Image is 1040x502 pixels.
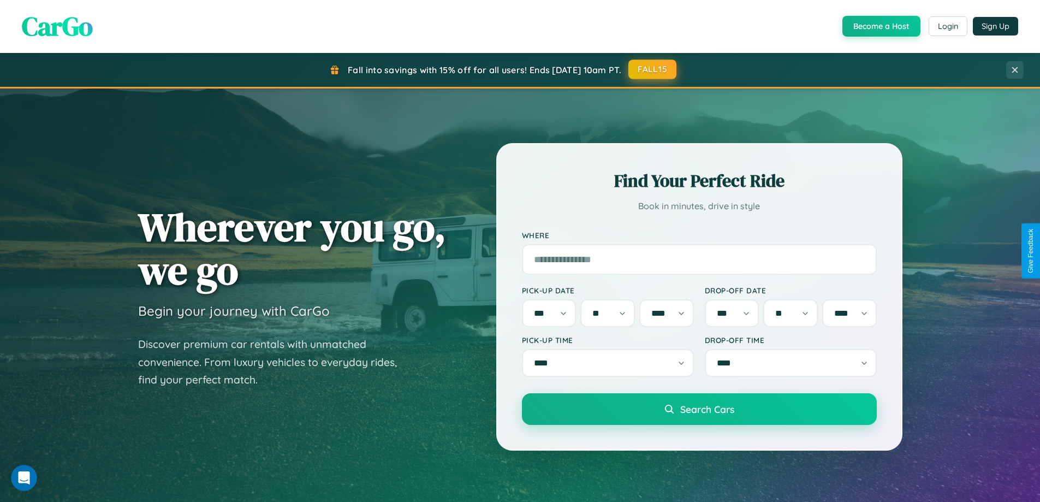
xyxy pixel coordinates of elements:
h1: Wherever you go, we go [138,205,446,292]
h2: Find Your Perfect Ride [522,169,877,193]
label: Drop-off Time [705,335,877,345]
h3: Begin your journey with CarGo [138,303,330,319]
button: Login [929,16,967,36]
label: Pick-up Date [522,286,694,295]
iframe: Intercom live chat [11,465,37,491]
span: Fall into savings with 15% off for all users! Ends [DATE] 10am PT. [348,64,621,75]
button: Become a Host [842,16,920,37]
label: Pick-up Time [522,335,694,345]
span: Search Cars [680,403,734,415]
label: Where [522,231,877,240]
button: FALL15 [628,60,676,79]
p: Discover premium car rentals with unmatched convenience. From luxury vehicles to everyday rides, ... [138,335,411,389]
button: Sign Up [973,17,1018,36]
label: Drop-off Date [705,286,877,295]
button: Search Cars [522,393,877,425]
span: CarGo [22,8,93,44]
div: Give Feedback [1027,229,1035,273]
p: Book in minutes, drive in style [522,198,877,214]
